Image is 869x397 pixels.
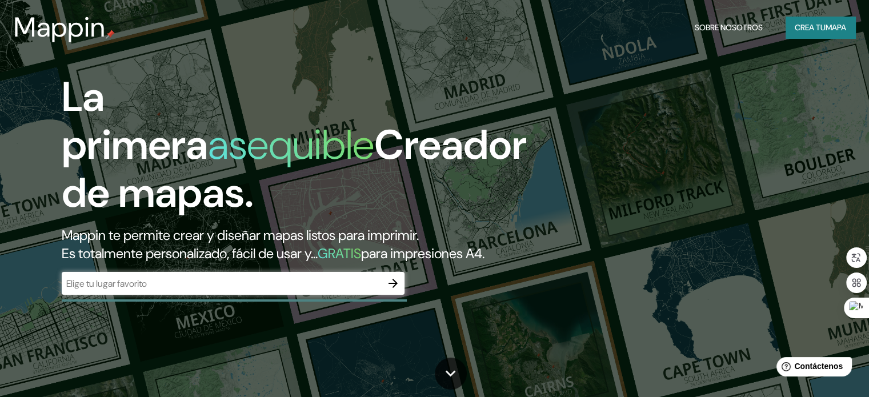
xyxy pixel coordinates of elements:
font: Creador de mapas. [62,118,527,219]
iframe: Lanzador de widgets de ayuda [767,352,856,384]
font: Sobre nosotros [695,22,763,33]
font: Mappin te permite crear y diseñar mapas listos para imprimir. [62,226,419,244]
font: La primera [62,70,208,171]
img: pin de mapeo [106,30,115,39]
button: Crea tumapa [786,17,855,38]
font: mapa [826,22,846,33]
font: Mappin [14,9,106,45]
font: GRATIS [318,244,361,262]
button: Sobre nosotros [690,17,767,38]
font: Es totalmente personalizado, fácil de usar y... [62,244,318,262]
font: Crea tu [795,22,826,33]
font: para impresiones A4. [361,244,484,262]
font: asequible [208,118,374,171]
input: Elige tu lugar favorito [62,277,382,290]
